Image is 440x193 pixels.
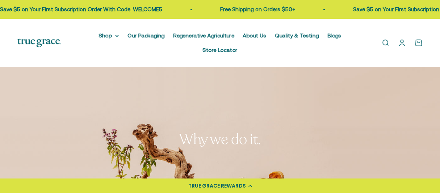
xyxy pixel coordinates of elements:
a: Our Packaging [127,32,164,38]
a: Regenerative Agriculture [173,32,234,38]
a: About Us [243,32,266,38]
split-lines: Why we do it. [179,130,261,149]
a: Blogs [327,32,341,38]
summary: Shop [99,31,119,40]
a: Quality & Testing [275,32,319,38]
a: Store Locator [202,47,237,53]
div: TRUE GRACE REWARDS [188,182,246,190]
a: Free Shipping on Orders $50+ [217,6,292,12]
